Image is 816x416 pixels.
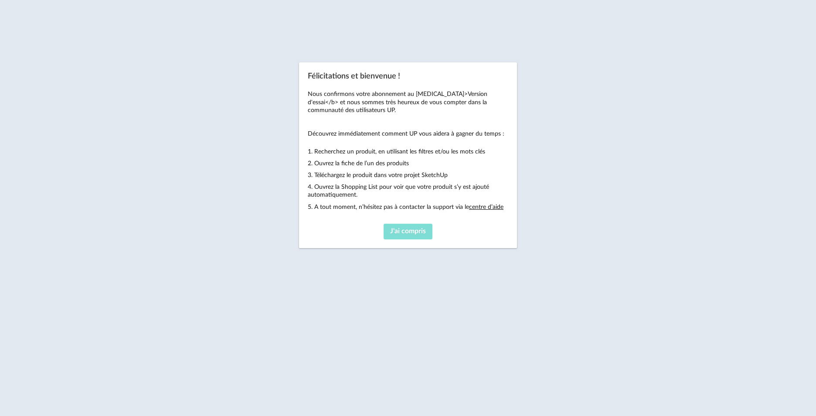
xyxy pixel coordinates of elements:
[308,160,508,167] p: 2. Ouvrez la fiche de l’un des produits
[384,224,432,239] button: J'ai compris
[308,72,400,80] span: Félicitations et bienvenue !
[299,62,517,248] div: Félicitations et bienvenue !
[308,171,508,179] p: 3. Téléchargez le produit dans votre projet SketchUp
[390,228,426,235] span: J'ai compris
[308,130,508,138] p: Découvrez immédiatement comment UP vous aidera à gagner du temps :
[308,183,508,199] p: 4. Ouvrez la Shopping List pour voir que votre produit s’y est ajouté automatiquement.
[308,203,508,211] p: 5. A tout moment, n’hésitez pas à contacter la support via le
[469,204,503,210] a: centre d’aide
[308,148,508,156] p: 1. Recherchez un produit, en utilisant les filtres et/ou les mots clés
[308,90,508,114] p: Nous confirmons votre abonnement au [MEDICAL_DATA]>Version d'essai</b> et nous sommes très heureu...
